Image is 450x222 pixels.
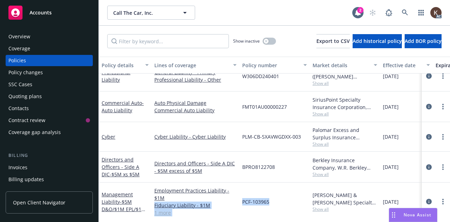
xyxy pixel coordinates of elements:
a: Management Liability [102,191,146,220]
span: Export to CSV [316,38,350,44]
a: Invoices [6,162,93,173]
span: Accounts [30,10,52,15]
a: Professional Liability - Other [154,76,237,83]
a: more [439,133,447,141]
span: Show all [313,171,377,177]
span: [DATE] [383,163,399,171]
div: Drag to move [389,208,398,222]
a: SSC Cases [6,79,93,90]
a: circleInformation [425,133,433,141]
div: [PERSON_NAME] & [PERSON_NAME] Specialty Insurance Company, [PERSON_NAME] & [PERSON_NAME] ([GEOGRA... [313,191,377,206]
a: circleInformation [425,163,433,171]
span: - $5M D&O/$1M EPL/$1M FID [102,198,146,220]
button: Call The Car, Inc. [107,6,195,20]
div: Policies [8,55,26,66]
a: Policies [6,55,93,66]
a: Directors and Officers - Side A DIC - $5M excess of $5M [154,160,237,175]
a: Coverage [6,43,93,54]
div: Coverage [8,43,30,54]
a: Commercial Auto Liability [154,107,237,114]
a: more [439,197,447,206]
a: Accounts [6,3,93,23]
div: Invoices [8,162,27,173]
div: SiriusPoint Specialty Insurance Corporation, SiriusPoint, Fairmatic Insurance, Amwins [313,96,377,111]
a: circleInformation [425,102,433,111]
span: [DATE] [383,103,399,110]
button: Add BOR policy [405,34,442,48]
div: Contacts [8,103,29,114]
button: Export to CSV [316,34,350,48]
a: Directors and Officers - Side A DIC [102,156,140,178]
img: photo [430,7,442,18]
input: Filter by keyword... [107,34,229,48]
div: Billing updates [8,174,44,185]
div: Berkley Insurance Company, W.R. Berkley Corporation [313,157,377,171]
a: 1 more [154,209,237,216]
a: Overview [6,31,93,42]
span: FMT01AU00000227 [242,103,287,110]
a: more [439,163,447,171]
span: Call The Car, Inc. [113,9,174,17]
span: BPRO8122708 [242,163,275,171]
a: Contract review [6,115,93,126]
a: circleInformation [425,197,433,206]
a: Contacts [6,103,93,114]
span: Show all [313,141,377,147]
a: Policy changes [6,67,93,78]
a: Cyber Liability - Cyber Liability [154,133,237,140]
button: Market details [310,57,380,74]
span: [DATE] [383,72,399,80]
a: Report a Bug [382,6,396,20]
a: Cyber [102,133,115,140]
span: PLM-CB-SXAVWGDXX-003 [242,133,301,140]
a: Quoting plans [6,91,93,102]
span: Add BOR policy [405,38,442,44]
div: Policy changes [8,67,43,78]
a: Commercial Auto [102,100,144,114]
div: Coverage gap analysis [8,127,61,138]
span: Show all [313,206,377,212]
button: Nova Assist [389,208,437,222]
button: Policy number [239,57,310,74]
span: Show inactive [233,38,260,44]
div: Quoting plans [8,91,42,102]
span: Show all [313,80,377,86]
a: Switch app [414,6,428,20]
button: Policy details [99,57,152,74]
div: Policy details [102,62,141,69]
div: Market details [313,62,369,69]
div: Billing [6,152,93,159]
span: Nova Assist [404,212,431,218]
a: Coverage gap analysis [6,127,93,138]
a: Search [398,6,412,20]
div: Contract review [8,115,45,126]
span: [DATE] [383,133,399,140]
div: 2 [357,7,364,13]
a: more [439,72,447,80]
span: W306DD240401 [242,72,279,80]
span: Add historical policy [353,38,402,44]
div: Policy number [242,62,299,69]
a: more [439,102,447,111]
a: Employment Practices Liability - $1M [154,187,237,202]
button: Effective date [380,57,433,74]
span: [DATE] [383,198,399,205]
span: PCF-103965 [242,198,269,205]
div: Lines of coverage [154,62,229,69]
div: SSC Cases [8,79,32,90]
span: Show all [313,111,377,117]
span: Open Client Navigator [13,199,65,206]
span: - $5M xs $5M [110,171,140,178]
button: Add historical policy [353,34,402,48]
div: Palomar Excess and Surplus Insurance Company, [GEOGRAPHIC_DATA] [313,126,377,141]
a: circleInformation [425,72,433,80]
a: Start snowing [366,6,380,20]
a: Auto Physical Damage [154,99,237,107]
a: Fiduciary Liability - $1M [154,202,237,209]
button: Lines of coverage [152,57,239,74]
div: Overview [8,31,30,42]
a: Billing updates [6,174,93,185]
div: Effective date [383,62,422,69]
